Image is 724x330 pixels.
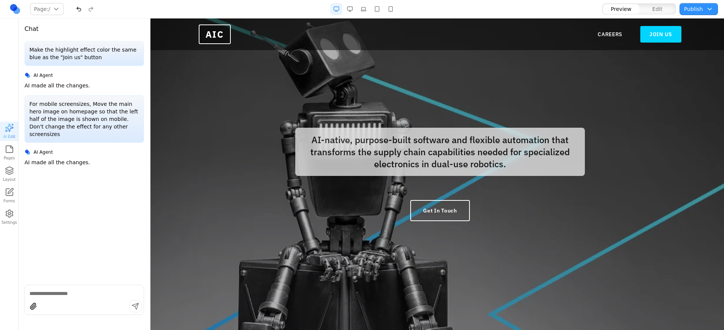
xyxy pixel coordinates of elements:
[29,100,139,138] p: For mobile screensizes, Move the main hero image on homepage so that the left half of the image i...
[25,149,144,156] div: AI Agent
[371,3,383,15] button: Tablet
[611,5,632,13] span: Preview
[25,24,38,34] h3: Chat
[25,82,90,89] p: AI made all the changes.
[30,3,64,15] button: Page:/
[29,46,139,61] p: Make the highlight effect color the same blue as the "Join us" button
[357,3,370,15] button: Laptop
[25,159,90,166] p: AI made all the changes.
[680,3,718,15] button: Publish
[652,5,663,13] span: Edit
[330,3,342,15] button: Desktop Wide
[385,3,397,15] button: Mobile
[260,182,319,203] a: Get In Touch
[3,134,15,139] span: AI Edit
[344,3,356,15] button: Desktop
[25,72,144,79] div: AI Agent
